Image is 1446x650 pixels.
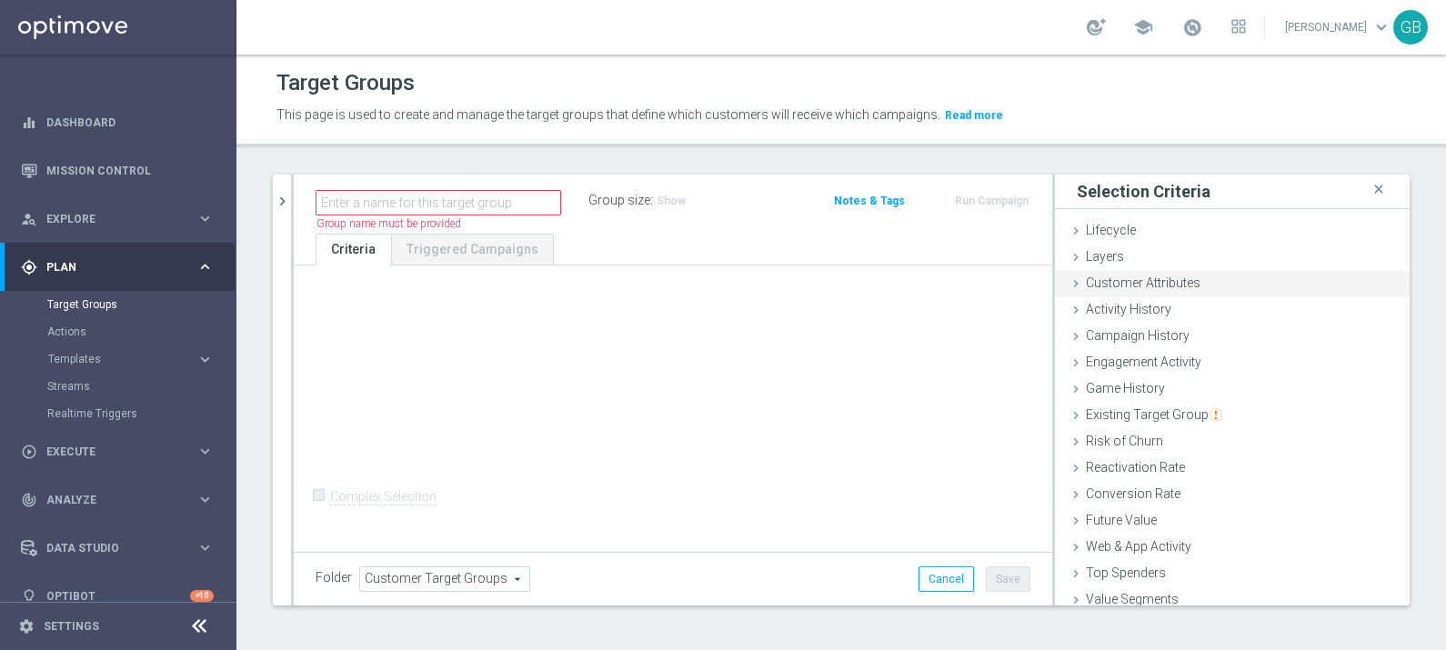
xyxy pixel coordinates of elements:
[20,212,215,226] button: person_search Explore keyboard_arrow_right
[47,379,189,394] a: Streams
[21,146,214,195] div: Mission Control
[919,566,974,592] button: Cancel
[1086,486,1180,501] span: Conversion Rate
[1086,302,1171,316] span: Activity History
[46,146,214,195] a: Mission Control
[316,190,561,215] input: Enter a name for this target group
[47,318,235,345] div: Actions
[21,588,37,605] i: lightbulb
[1086,328,1190,343] span: Campaign History
[196,258,214,275] i: keyboard_arrow_right
[21,259,196,275] div: Plan
[1077,181,1210,202] h3: Selection Criteria
[1086,223,1136,237] span: Lifecycle
[20,445,215,459] button: play_circle_outline Execute keyboard_arrow_right
[1086,355,1201,369] span: Engagement Activity
[21,444,37,460] i: play_circle_outline
[21,540,196,556] div: Data Studio
[47,345,235,373] div: Templates
[274,193,291,210] i: chevron_right
[46,98,214,146] a: Dashboard
[943,105,1005,125] button: Read more
[316,234,391,265] a: Criteria
[316,570,352,585] label: Folder
[48,354,178,365] span: Templates
[196,539,214,556] i: keyboard_arrow_right
[832,191,907,211] button: Notes & Tags
[273,175,291,228] button: chevron_right
[196,351,214,368] i: keyboard_arrow_right
[190,590,214,602] div: +10
[47,297,189,312] a: Target Groups
[47,325,189,339] a: Actions
[47,291,235,318] div: Target Groups
[1086,513,1157,527] span: Future Value
[316,216,461,232] label: Group name must be provided
[21,444,196,460] div: Execute
[20,589,215,604] button: lightbulb Optibot +10
[196,491,214,508] i: keyboard_arrow_right
[391,234,554,265] a: Triggered Campaigns
[21,259,37,275] i: gps_fixed
[1133,17,1153,37] span: school
[1086,539,1191,554] span: Web & App Activity
[21,492,196,508] div: Analyze
[1086,460,1185,475] span: Reactivation Rate
[47,400,235,427] div: Realtime Triggers
[20,493,215,507] button: track_changes Analyze keyboard_arrow_right
[47,352,215,366] button: Templates keyboard_arrow_right
[1283,14,1393,41] a: [PERSON_NAME]keyboard_arrow_down
[48,354,196,365] div: Templates
[18,618,35,635] i: settings
[21,115,37,131] i: equalizer
[1086,565,1166,580] span: Top Spenders
[44,621,99,632] a: Settings
[21,211,37,227] i: person_search
[46,214,196,225] span: Explore
[46,262,196,273] span: Plan
[21,492,37,508] i: track_changes
[20,260,215,275] button: gps_fixed Plan keyboard_arrow_right
[1371,17,1391,37] span: keyboard_arrow_down
[330,488,437,505] label: Complex Selection
[196,443,214,460] i: keyboard_arrow_right
[20,541,215,555] button: Data Studio keyboard_arrow_right
[1086,249,1124,264] span: Layers
[196,210,214,227] i: keyboard_arrow_right
[1086,434,1163,448] span: Risk of Churn
[20,115,215,130] button: equalizer Dashboard
[21,98,214,146] div: Dashboard
[46,572,190,620] a: Optibot
[588,193,650,208] label: Group size
[650,193,653,208] label: :
[21,572,214,620] div: Optibot
[986,566,1030,592] button: Save
[276,70,415,96] h1: Target Groups
[1086,592,1179,606] span: Value Segments
[20,164,215,178] button: Mission Control
[21,211,196,227] div: Explore
[1370,177,1388,202] i: close
[47,406,189,421] a: Realtime Triggers
[1086,381,1165,395] span: Game History
[1393,10,1428,45] div: GB
[46,446,196,457] span: Execute
[46,543,196,554] span: Data Studio
[47,373,235,400] div: Streams
[1086,275,1200,290] span: Customer Attributes
[1086,407,1222,422] span: Existing Target Group
[46,495,196,505] span: Analyze
[276,107,940,122] span: This page is used to create and manage the target groups that define which customers will receive...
